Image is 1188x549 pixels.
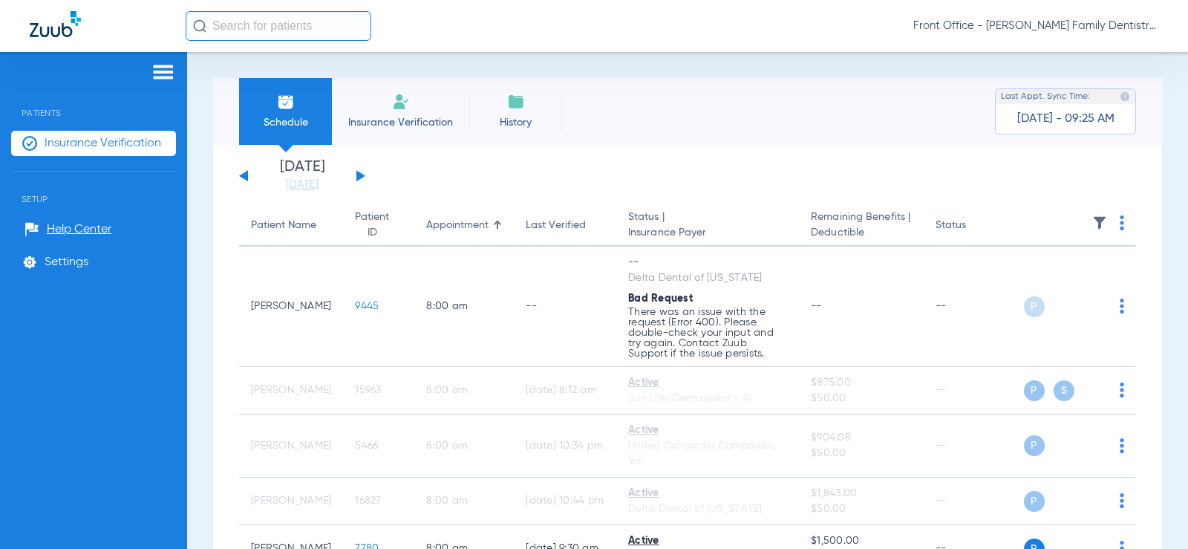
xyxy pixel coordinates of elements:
img: hamburger-icon [151,63,175,81]
img: x.svg [1086,493,1101,508]
a: Help Center [25,222,111,237]
span: Schedule [250,115,321,130]
span: $50.00 [811,391,911,406]
img: group-dot-blue.svg [1120,383,1124,397]
img: Search Icon [193,19,206,33]
span: Insurance Payer [628,225,787,241]
div: Patient ID [355,209,402,241]
span: P [1024,491,1045,512]
td: [DATE] 8:12 AM [514,367,616,415]
div: Active [628,423,787,438]
img: x.svg [1086,438,1101,453]
div: Delta Dental of [US_STATE] [628,270,787,286]
td: [DATE] 10:44 PM [514,478,616,525]
span: $50.00 [811,501,911,517]
span: 16827 [355,496,381,506]
div: Appointment [426,218,489,233]
img: Zuub Logo [30,11,81,37]
li: [DATE] [258,160,347,192]
p: There was an issue with the request (Error 400). Please double-check your input and try again. Co... [628,307,787,359]
div: Active [628,533,787,549]
td: 8:00 AM [414,367,514,415]
td: 8:00 AM [414,247,514,367]
td: [PERSON_NAME] [239,247,343,367]
span: S [1054,380,1074,401]
span: P [1024,296,1045,317]
span: Settings [45,255,88,270]
td: -- [924,478,1024,525]
span: 9445 [355,301,379,311]
span: P [1024,380,1045,401]
img: group-dot-blue.svg [1120,215,1124,230]
img: group-dot-blue.svg [1120,438,1124,453]
div: Last Verified [526,218,604,233]
a: [DATE] [258,178,347,192]
span: 15963 [355,385,381,395]
div: Active [628,375,787,391]
td: -- [514,247,616,367]
img: Manual Insurance Verification [392,93,410,111]
span: [DATE] - 09:25 AM [1017,111,1114,126]
span: 5466 [355,441,378,451]
span: $875.00 [811,375,911,391]
div: Active [628,486,787,501]
iframe: Chat Widget [1114,478,1188,549]
td: [PERSON_NAME] [239,415,343,478]
div: Patient Name [251,218,331,233]
img: x.svg [1086,299,1101,314]
div: Sun Life/Dentaquest - AI [628,391,787,406]
div: Appointment [426,218,502,233]
span: Setup [11,172,176,204]
span: -- [811,301,822,311]
span: $50.00 [811,446,911,461]
img: x.svg [1086,383,1101,397]
span: Insurance Verification [45,136,161,151]
img: filter.svg [1092,215,1107,230]
td: -- [924,415,1024,478]
span: $1,500.00 [811,533,911,549]
span: Last Appt. Sync Time: [1001,89,1090,104]
span: Front Office - [PERSON_NAME] Family Dentistry [913,19,1158,33]
td: 8:00 AM [414,415,514,478]
th: Remaining Benefits | [799,205,923,247]
td: [DATE] 10:34 PM [514,415,616,478]
div: Patient Name [251,218,316,233]
div: Patient ID [355,209,389,241]
span: $904.08 [811,430,911,446]
img: Schedule [277,93,295,111]
th: Status | [616,205,799,247]
td: [PERSON_NAME] [239,367,343,415]
span: History [480,115,551,130]
td: 8:00 AM [414,478,514,525]
span: $1,843.00 [811,486,911,501]
span: Help Center [47,222,111,237]
div: United Concordia Companies, Inc. [628,438,787,470]
div: Delta Dental of [US_STATE] [628,501,787,517]
div: -- [628,255,787,270]
span: Deductible [811,225,911,241]
img: group-dot-blue.svg [1120,299,1124,314]
span: Insurance Verification [343,115,458,130]
input: Search for patients [186,11,371,41]
img: History [507,93,525,111]
th: Status [924,205,1024,247]
div: Last Verified [526,218,586,233]
img: last sync help info [1120,91,1130,102]
td: -- [924,247,1024,367]
span: Bad Request [628,293,693,304]
span: P [1024,435,1045,456]
td: -- [924,367,1024,415]
td: [PERSON_NAME] [239,478,343,525]
span: Patients [11,85,176,118]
